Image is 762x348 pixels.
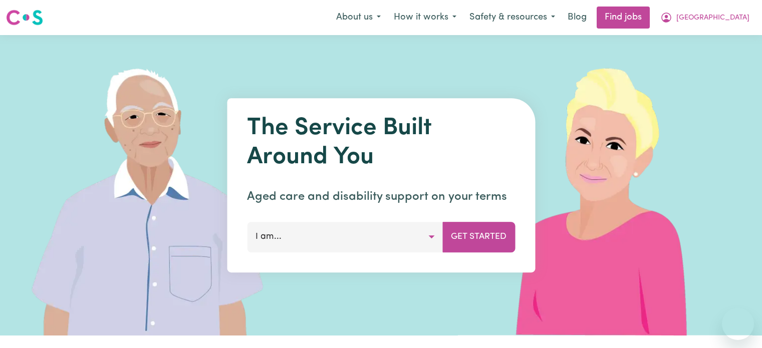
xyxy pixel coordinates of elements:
button: I am... [247,222,443,252]
button: How it works [387,7,463,28]
a: Careseekers logo [6,6,43,29]
a: Blog [562,7,593,29]
button: Safety & resources [463,7,562,28]
button: My Account [654,7,756,28]
button: Get Started [442,222,515,252]
iframe: Button to launch messaging window [722,308,754,340]
p: Aged care and disability support on your terms [247,188,515,206]
a: Find jobs [597,7,650,29]
img: Careseekers logo [6,9,43,27]
span: [GEOGRAPHIC_DATA] [676,13,749,24]
button: About us [330,7,387,28]
h1: The Service Built Around You [247,114,515,172]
